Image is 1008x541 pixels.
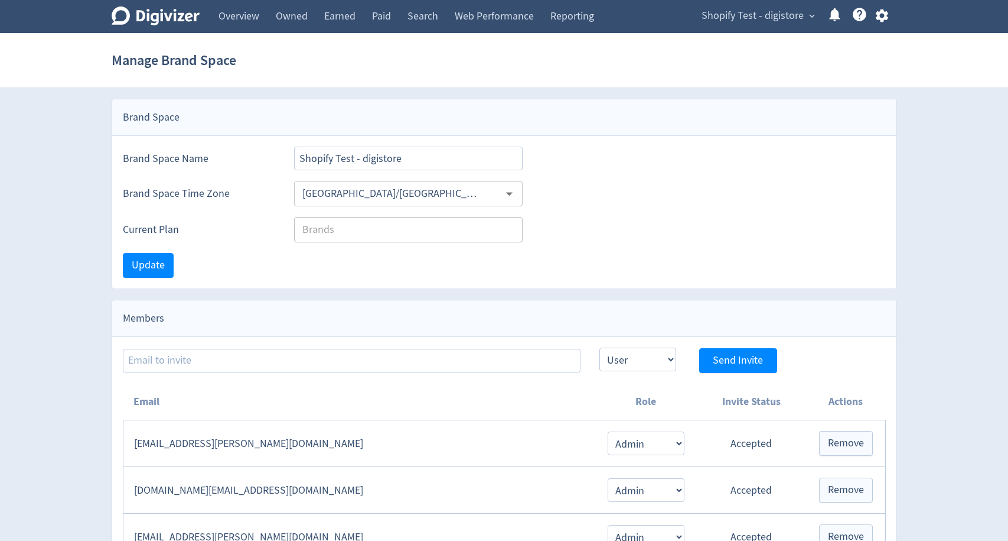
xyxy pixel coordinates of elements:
span: Remove [828,485,864,495]
button: Shopify Test - digistore [697,7,818,25]
td: [DOMAIN_NAME][EMAIL_ADDRESS][DOMAIN_NAME] [123,467,595,514]
label: Current Plan [123,222,275,237]
div: Members [112,300,896,337]
th: Role [595,384,696,420]
td: [EMAIL_ADDRESS][PERSON_NAME][DOMAIN_NAME] [123,420,595,467]
span: Remove [828,438,864,449]
th: Actions [807,384,885,420]
button: Send Invite [699,348,777,373]
button: Open [500,184,518,203]
span: Send Invite [713,355,763,366]
th: Invite Status [696,384,807,420]
div: Brand Space [112,99,896,136]
span: Shopify Test - digistore [702,7,804,25]
label: Brand Space Name [123,151,275,166]
td: Accepted [696,420,807,467]
span: expand_more [807,11,817,21]
button: Remove [819,431,873,456]
h1: Manage Brand Space [112,41,236,79]
input: Brand Space [294,147,523,170]
button: Update [123,253,174,278]
button: Remove [819,478,873,503]
input: Email to invite [123,349,580,372]
span: Update [132,260,165,271]
input: Select Timezone [298,184,485,203]
td: Accepted [696,467,807,514]
th: Email [123,384,595,420]
label: Brand Space Time Zone [123,186,275,201]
